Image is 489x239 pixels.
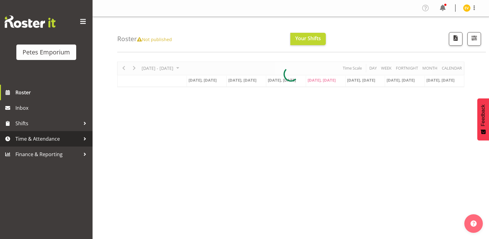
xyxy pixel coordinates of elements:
span: Your Shifts [295,35,321,42]
button: Your Shifts [290,33,326,45]
span: Inbox [15,103,89,113]
span: Finance & Reporting [15,150,80,159]
button: Download a PDF of the roster according to the set date range. [449,32,462,46]
span: Time & Attendance [15,134,80,143]
img: eva-vailini10223.jpg [463,4,470,12]
div: Petes Emporium [23,48,70,57]
img: help-xxl-2.png [470,220,477,227]
span: Feedback [480,105,486,126]
span: Shifts [15,119,80,128]
span: Roster [15,88,89,97]
span: Not published [137,36,172,42]
button: Filter Shifts [467,32,481,46]
button: Feedback - Show survey [477,98,489,140]
h4: Roster [117,35,172,42]
img: Rosterit website logo [5,15,56,28]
